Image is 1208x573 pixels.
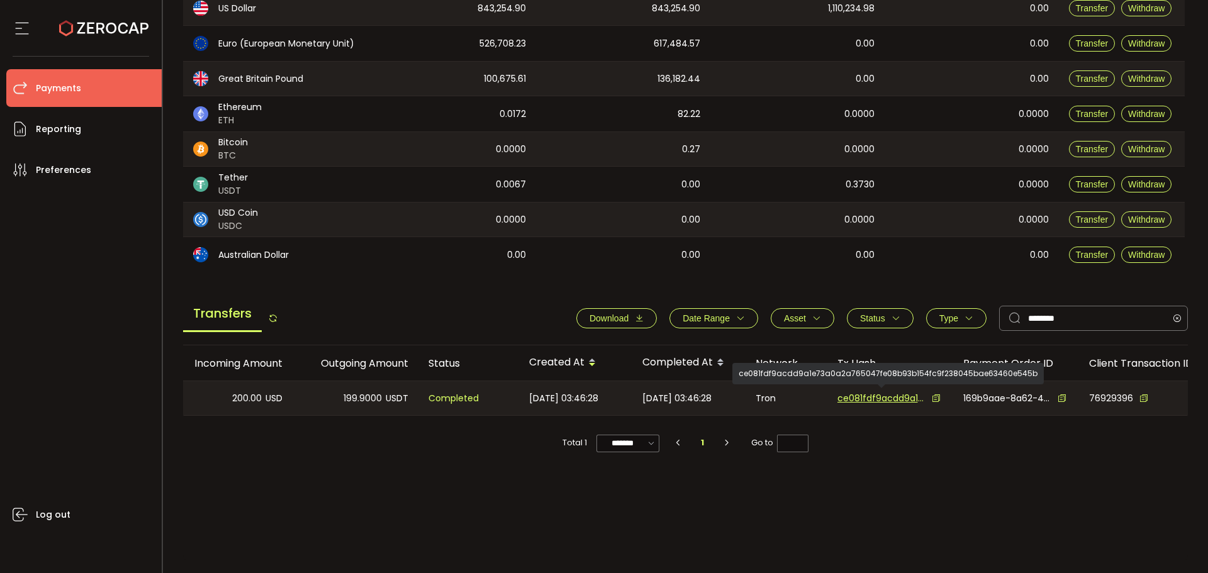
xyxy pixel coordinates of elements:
span: 0.00 [1030,36,1049,51]
span: 617,484.57 [654,36,700,51]
button: Withdraw [1121,176,1172,192]
span: USDT [218,184,248,197]
span: Log out [36,506,70,524]
span: 0.0067 [496,177,526,192]
button: Transfer [1069,247,1116,263]
span: 0.0000 [1019,142,1049,157]
span: Australian Dollar [218,248,289,262]
span: 0.3730 [846,177,875,192]
button: Withdraw [1121,141,1172,157]
span: Bitcoin [218,136,248,149]
span: 0.0000 [844,107,875,121]
span: 169b9aae-8a62-4eed-9da7-29d8f1d6171b [963,392,1051,405]
span: 843,254.90 [478,1,526,16]
span: [DATE] 03:46:28 [529,391,598,406]
button: Transfer [1069,35,1116,52]
span: USD [266,391,282,406]
span: Asset [784,313,806,323]
button: Asset [771,308,834,328]
span: 0.00 [681,213,700,227]
span: Euro (European Monetary Unit) [218,37,354,50]
span: Withdraw [1128,250,1165,260]
span: Ethereum [218,101,262,114]
img: aud_portfolio.svg [193,247,208,262]
span: Transfer [1076,250,1109,260]
button: Download [576,308,657,328]
div: Payment Order ID [953,356,1079,370]
span: Transfer [1076,74,1109,84]
button: Withdraw [1121,247,1172,263]
span: 843,254.90 [652,1,700,16]
img: eth_portfolio.svg [193,106,208,121]
span: Date Range [683,313,730,323]
span: USDT [386,391,408,406]
span: Type [939,313,958,323]
img: gbp_portfolio.svg [193,71,208,86]
span: US Dollar [218,2,256,15]
div: Tron [746,381,827,415]
span: 0.00 [1030,248,1049,262]
span: 100,675.61 [484,72,526,86]
button: Transfer [1069,70,1116,87]
span: Tether [218,171,248,184]
button: Type [926,308,987,328]
span: Total 1 [562,434,587,452]
span: Payments [36,79,81,97]
button: Withdraw [1121,70,1172,87]
span: 0.00 [681,177,700,192]
div: Network [746,356,827,370]
span: 0.00 [856,36,875,51]
button: Date Range [669,308,758,328]
span: ce081fdf9acdd9a1e73a0a2a765047fe08b93b154fc9f238045bae63460e545b [837,392,926,405]
div: Completed At [632,352,746,374]
span: Transfer [1076,144,1109,154]
span: 0.0000 [496,213,526,227]
button: Status [847,308,914,328]
span: 0.00 [507,248,526,262]
div: Outgoing Amount [293,356,418,370]
span: 1,110,234.98 [828,1,875,16]
span: 0.00 [681,248,700,262]
span: Withdraw [1128,109,1165,119]
img: usdt_portfolio.svg [193,177,208,192]
img: usdc_portfolio.svg [193,212,208,227]
img: eur_portfolio.svg [193,36,208,51]
span: Great Britain Pound [218,72,303,86]
span: USDC [218,220,258,233]
span: Download [590,313,629,323]
span: 0.0172 [500,107,526,121]
span: 526,708.23 [479,36,526,51]
span: 0.0000 [1019,213,1049,227]
div: Incoming Amount [167,356,293,370]
span: 0.0000 [844,213,875,227]
span: 0.00 [856,72,875,86]
button: Withdraw [1121,35,1172,52]
span: Transfer [1076,179,1109,189]
span: Withdraw [1128,74,1165,84]
button: Transfer [1069,211,1116,228]
div: Tx Hash [827,356,953,370]
span: Withdraw [1128,38,1165,48]
span: [DATE] 03:46:28 [642,391,712,406]
span: 76929396 [1089,392,1133,405]
button: Transfer [1069,106,1116,122]
span: ETH [218,114,262,127]
span: 199.9000 [344,391,382,406]
button: Transfer [1069,141,1116,157]
span: Transfer [1076,38,1109,48]
span: Preferences [36,161,91,179]
button: Withdraw [1121,211,1172,228]
span: Transfer [1076,214,1109,225]
span: 0.00 [1030,72,1049,86]
li: 1 [691,434,714,452]
span: 136,182.44 [657,72,700,86]
span: 0.27 [682,142,700,157]
span: 0.00 [856,248,875,262]
div: Chat Widget [1145,513,1208,573]
span: Reporting [36,120,81,138]
div: Status [418,356,519,370]
span: Completed [428,391,479,406]
span: Transfers [183,296,262,332]
span: 0.0000 [496,142,526,157]
button: Withdraw [1121,106,1172,122]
